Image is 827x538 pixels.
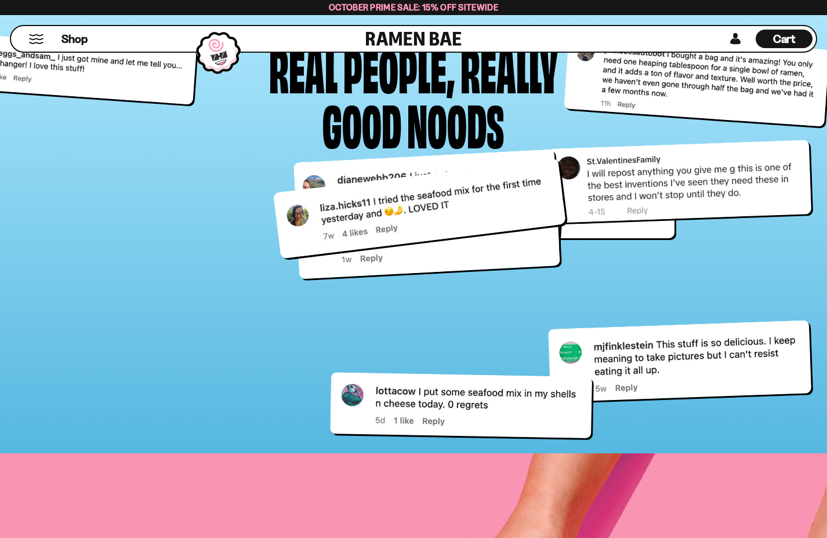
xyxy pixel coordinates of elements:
div: good [322,96,401,151]
a: Shop [61,30,88,48]
div: Really [460,41,558,96]
span: October Prime Sale: 15% off Sitewide [329,2,498,13]
span: Shop [61,31,88,47]
span: Cart [773,32,796,46]
div: Cart [756,26,813,52]
div: people, [343,41,455,96]
div: noods [407,96,504,151]
div: Real [269,41,338,96]
button: Mobile Menu Trigger [28,34,44,44]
